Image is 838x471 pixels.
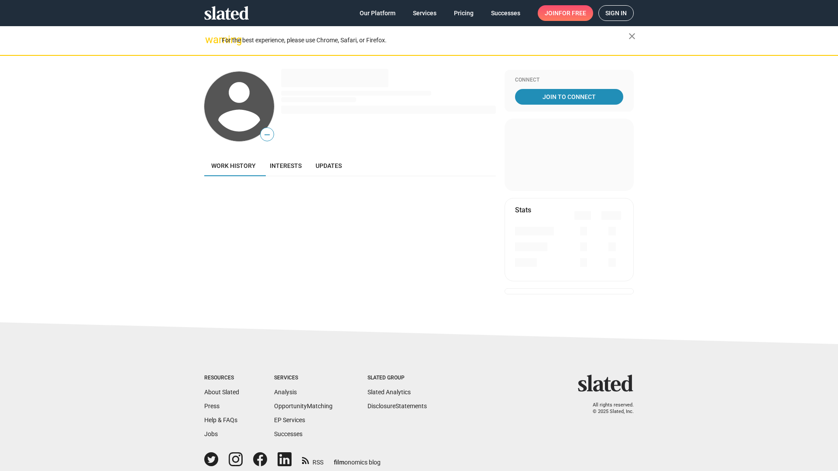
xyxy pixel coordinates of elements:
span: film [334,459,344,466]
span: Join [545,5,586,21]
div: Services [274,375,333,382]
mat-card-title: Stats [515,205,531,215]
span: Sign in [605,6,627,20]
a: EP Services [274,416,305,423]
a: OpportunityMatching [274,403,333,410]
p: All rights reserved. © 2025 Slated, Inc. [584,402,634,415]
a: Join To Connect [515,89,623,105]
a: Services [406,5,443,21]
a: Jobs [204,430,218,437]
a: Interests [263,155,309,176]
span: Join To Connect [517,89,622,105]
a: Successes [484,5,527,21]
a: Slated Analytics [367,389,411,396]
span: — [261,129,274,140]
a: RSS [302,453,323,467]
span: Pricing [454,5,474,21]
div: Resources [204,375,239,382]
span: Work history [211,162,256,169]
span: for free [559,5,586,21]
span: Interests [270,162,302,169]
div: For the best experience, please use Chrome, Safari, or Firefox. [222,34,628,46]
span: Updates [316,162,342,169]
mat-icon: warning [205,34,216,45]
a: Help & FAQs [204,416,237,423]
span: Successes [491,5,520,21]
a: Work history [204,155,263,176]
a: About Slated [204,389,239,396]
div: Connect [515,77,623,84]
a: Updates [309,155,349,176]
a: Joinfor free [538,5,593,21]
a: Successes [274,430,302,437]
span: Our Platform [360,5,395,21]
div: Slated Group [367,375,427,382]
a: DisclosureStatements [367,403,427,410]
span: Services [413,5,436,21]
a: filmonomics blog [334,451,381,467]
a: Our Platform [353,5,402,21]
a: Pricing [447,5,481,21]
a: Analysis [274,389,297,396]
a: Sign in [598,5,634,21]
a: Press [204,403,220,410]
mat-icon: close [627,31,637,41]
